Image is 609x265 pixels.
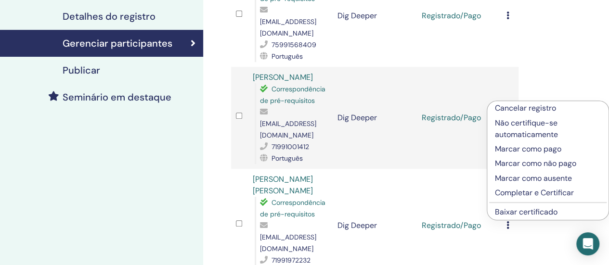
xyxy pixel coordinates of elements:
[63,91,171,103] h4: Seminário em destaque
[272,40,316,49] span: 75991568409
[272,154,303,163] span: Português
[253,72,313,82] a: [PERSON_NAME]
[272,142,309,151] span: 71991001412
[576,232,599,255] div: Open Intercom Messenger
[495,102,601,114] p: Cancelar registro
[332,67,417,169] td: Dig Deeper
[260,233,316,253] span: [EMAIL_ADDRESS][DOMAIN_NAME]
[495,173,601,184] p: Marcar como ausente
[495,187,601,199] p: Completar e Certificar
[63,38,172,49] h4: Gerenciar participantes
[495,158,601,169] p: Marcar como não pago
[253,174,313,196] a: [PERSON_NAME] [PERSON_NAME]
[260,17,316,38] span: [EMAIL_ADDRESS][DOMAIN_NAME]
[495,117,601,140] p: Não certifique-se automaticamente
[495,207,557,217] a: Baixar certificado
[260,85,325,105] span: Correspondência de pré-requisitos
[63,64,100,76] h4: Publicar
[495,143,601,155] p: Marcar como pago
[260,198,325,218] span: Correspondência de pré-requisitos
[272,52,303,61] span: Português
[260,119,316,139] span: [EMAIL_ADDRESS][DOMAIN_NAME]
[272,256,311,265] span: 71991972232
[63,11,155,22] h4: Detalhes do registro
